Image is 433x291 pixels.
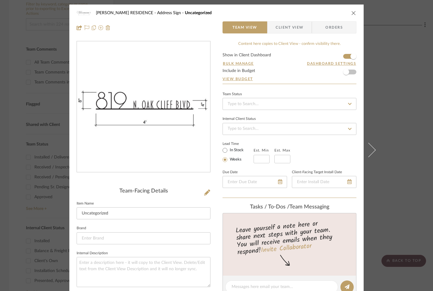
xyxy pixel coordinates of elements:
[223,146,254,163] mat-radio-group: Select item type
[223,41,356,47] div: Content here copies to Client View - confirm visibility there.
[77,207,210,219] input: Enter Item Name
[319,21,349,33] span: Orders
[232,21,257,33] span: Team View
[157,11,185,15] span: Address Sign
[77,202,94,205] label: Item Name
[351,10,356,16] button: close
[229,148,244,153] label: In Stock
[77,83,210,130] div: 0
[223,123,356,135] input: Type to Search…
[77,83,210,130] img: 3b28ac3f-6a0c-43e9-b8e9-9bbf07f1001a_436x436.jpg
[292,176,356,188] input: Enter Install Date
[77,188,210,195] div: Team-Facing Details
[261,241,312,256] a: Invite Collaborator
[307,61,356,66] button: Dashboard Settings
[274,148,290,152] label: Est. Max
[96,11,157,15] span: [PERSON_NAME] RESIDENCE
[229,157,242,162] label: Weeks
[250,204,289,210] span: Tasks / To-Dos /
[292,171,342,174] label: Client-Facing Target Install Date
[223,141,254,146] label: Lead Time
[276,21,303,33] span: Client View
[106,25,110,30] img: Remove from project
[254,148,269,152] label: Est. Min
[223,93,242,96] div: Team Status
[223,98,356,110] input: Type to Search…
[185,11,212,15] span: Uncategorized
[222,217,357,258] div: Leave yourself a note here or share next steps with your team. You will receive emails when they ...
[77,227,86,230] label: Brand
[223,176,287,188] input: Enter Due Date
[223,171,238,174] label: Due Date
[77,7,91,19] img: 3b28ac3f-6a0c-43e9-b8e9-9bbf07f1001a_48x40.jpg
[223,77,356,81] a: View Budget
[77,232,210,244] input: Enter Brand
[223,204,356,211] div: team Messaging
[223,61,254,66] button: Bulk Manage
[77,252,108,255] label: Internal Description
[223,117,256,120] div: Internal Client Status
